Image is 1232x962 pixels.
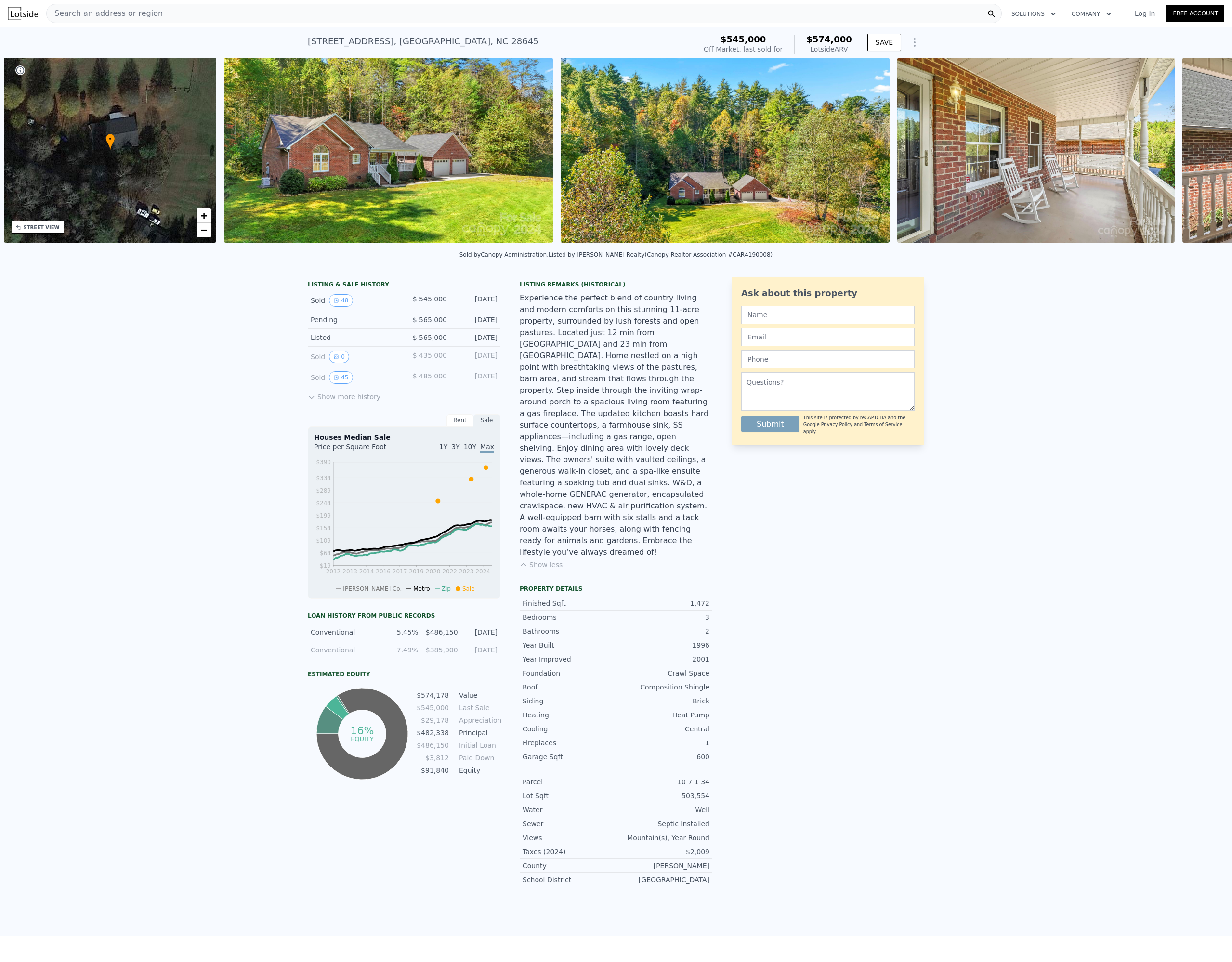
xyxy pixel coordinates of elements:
[523,752,616,762] div: Garage Sqft
[821,422,852,427] a: Privacy Policy
[616,724,709,734] div: Central
[413,334,447,341] span: $ 565,000
[867,34,901,51] button: SAVE
[311,294,396,307] div: Sold
[47,8,163,19] span: Search an address or region
[616,791,709,801] div: 503,554
[741,328,915,346] input: Email
[105,133,115,150] div: •
[351,735,374,742] tspan: equity
[457,702,500,713] td: Last Sale
[806,44,852,54] div: Lotside ARV
[413,351,447,359] span: $ 435,000
[523,738,616,748] div: Fireplaces
[416,753,449,763] td: $3,812
[616,668,709,678] div: Crawl Space
[616,612,709,622] div: 3
[523,640,616,650] div: Year Built
[616,752,709,762] div: 600
[416,765,449,776] td: $91,840
[329,294,353,307] button: View historical data
[457,728,500,738] td: Principal
[455,315,498,325] div: [DATE]
[457,753,500,763] td: Paid Down
[475,568,490,575] tspan: 2024
[741,350,915,368] input: Phone
[201,209,207,221] span: +
[316,512,331,519] tspan: $199
[523,710,616,720] div: Heating
[311,315,396,325] div: Pending
[473,414,500,427] div: Sale
[523,861,616,871] div: County
[523,654,616,664] div: Year Improved
[329,351,349,363] button: View historical data
[561,58,890,243] img: Sale: 79860642 Parcel: 89027430
[455,294,498,307] div: [DATE]
[616,598,709,608] div: 1,472
[523,847,616,857] div: Taxes (2024)
[741,306,915,324] input: Name
[523,819,616,829] div: Sewer
[457,715,500,726] td: Appreciation
[523,791,616,801] div: Lot Sqft
[523,833,616,843] div: Views
[455,351,498,363] div: [DATE]
[308,612,500,620] div: Loan history from public records
[1166,5,1224,22] a: Free Account
[1004,5,1064,23] button: Solutions
[8,7,38,20] img: Lotside
[616,833,709,843] div: Mountain(s), Year Round
[451,443,459,451] span: 3Y
[384,627,418,637] div: 5.45%
[311,333,396,342] div: Listed
[616,738,709,748] div: 1
[806,34,852,44] span: $574,000
[416,702,449,713] td: $545,000
[316,500,331,507] tspan: $244
[520,585,712,593] div: Property details
[520,560,563,570] button: Show less
[616,626,709,636] div: 2
[464,627,498,637] div: [DATE]
[1064,5,1119,23] button: Company
[320,550,331,557] tspan: $64
[520,281,712,288] div: Listing Remarks (Historical)
[905,33,924,52] button: Show Options
[616,696,709,706] div: Brick
[311,351,396,363] div: Sold
[616,847,709,857] div: $2,009
[326,568,341,575] tspan: 2012
[455,371,498,384] div: [DATE]
[311,627,379,637] div: Conventional
[741,286,915,300] div: Ask about this property
[616,777,709,787] div: 10 7 1 34
[741,416,799,432] button: Submit
[393,568,407,575] tspan: 2017
[616,805,709,815] div: Well
[616,819,709,829] div: Septic Installed
[446,414,473,427] div: Rent
[455,333,498,342] div: [DATE]
[459,568,474,575] tspan: 2023
[105,135,115,143] span: •
[359,568,374,575] tspan: 2014
[457,690,500,701] td: Value
[1123,9,1166,18] a: Log In
[416,740,449,751] td: $486,150
[616,875,709,884] div: [GEOGRAPHIC_DATA]
[721,34,766,44] span: $545,000
[308,35,539,48] div: [STREET_ADDRESS] , [GEOGRAPHIC_DATA] , NC 28645
[316,487,331,494] tspan: $289
[616,682,709,692] div: Composition Shingle
[523,724,616,734] div: Cooling
[224,58,553,243] img: Sale: 79860642 Parcel: 89027430
[342,585,402,592] span: [PERSON_NAME] Co.
[459,251,549,258] div: Sold by Canopy Administration .
[376,568,391,575] tspan: 2016
[523,805,616,815] div: Water
[320,562,331,569] tspan: $19
[424,627,458,637] div: $486,150
[442,585,451,592] span: Zip
[616,654,709,664] div: 2001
